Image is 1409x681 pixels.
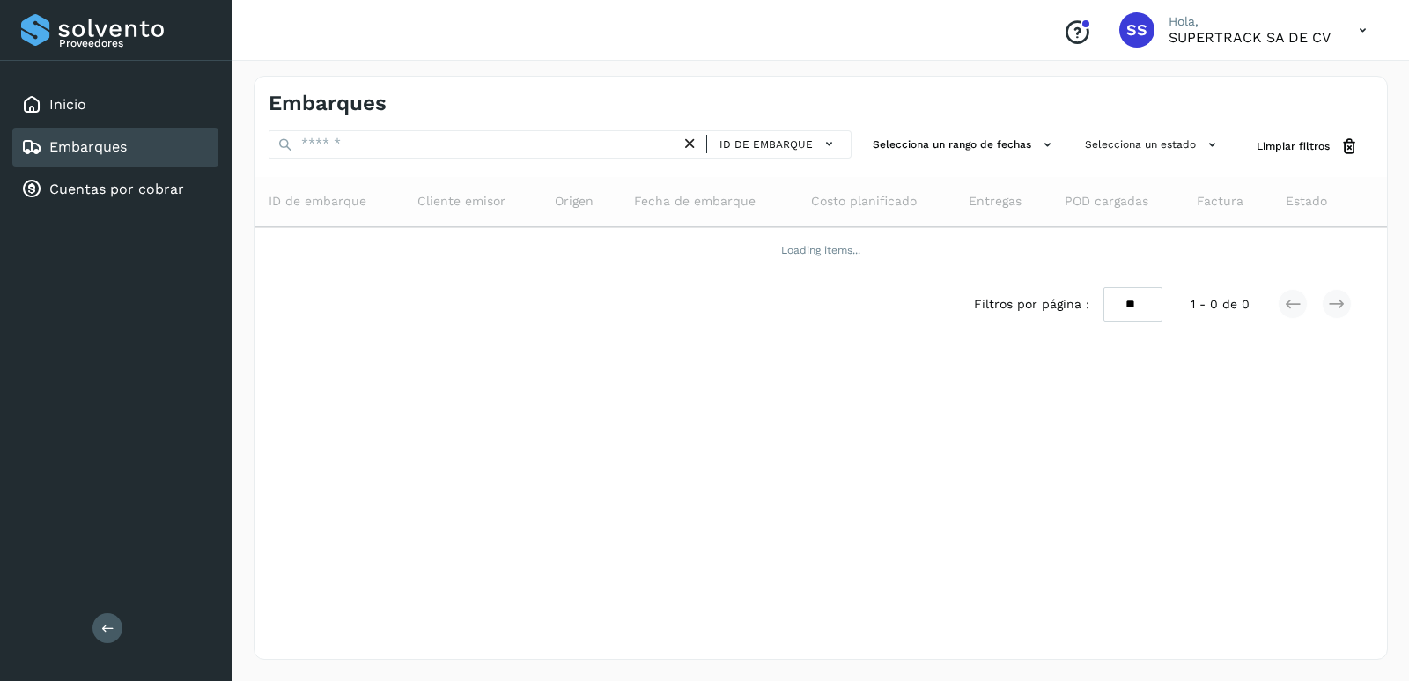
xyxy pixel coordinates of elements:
[1065,192,1148,211] span: POD cargadas
[269,192,366,211] span: ID de embarque
[49,96,86,113] a: Inicio
[59,37,211,49] p: Proveedores
[974,295,1089,314] span: Filtros por página :
[719,137,813,152] span: ID de embarque
[49,181,184,197] a: Cuentas por cobrar
[866,130,1064,159] button: Selecciona un rango de fechas
[1243,130,1373,163] button: Limpiar filtros
[12,85,218,124] div: Inicio
[811,192,917,211] span: Costo planificado
[1286,192,1327,211] span: Estado
[1169,29,1331,46] p: SUPERTRACK SA DE CV
[714,131,844,157] button: ID de embarque
[417,192,505,211] span: Cliente emisor
[1197,192,1243,211] span: Factura
[1078,130,1228,159] button: Selecciona un estado
[269,91,387,116] h4: Embarques
[1191,295,1250,314] span: 1 - 0 de 0
[1257,138,1330,154] span: Limpiar filtros
[969,192,1022,211] span: Entregas
[12,170,218,209] div: Cuentas por cobrar
[1169,14,1331,29] p: Hola,
[555,192,594,211] span: Origen
[49,138,127,155] a: Embarques
[12,128,218,167] div: Embarques
[634,192,756,211] span: Fecha de embarque
[255,227,1387,273] td: Loading items...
